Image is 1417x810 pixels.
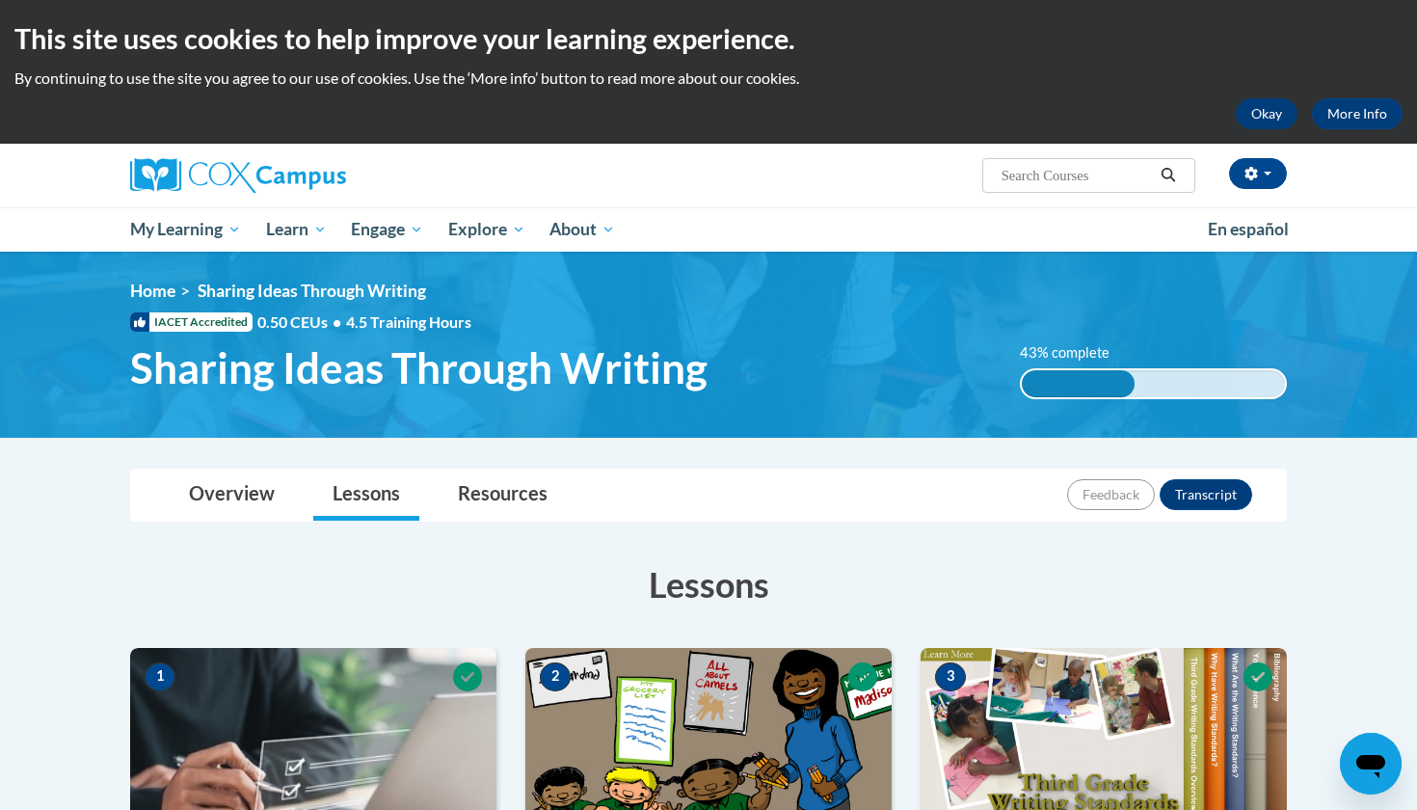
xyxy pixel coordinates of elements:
button: Search [1154,164,1183,187]
span: IACET Accredited [130,312,253,332]
span: Sharing Ideas Through Writing [130,342,708,393]
span: 3 [935,662,966,691]
a: More Info [1312,98,1403,129]
span: Learn [266,218,327,241]
h3: Lessons [130,560,1287,608]
p: By continuing to use the site you agree to our use of cookies. Use the ‘More info’ button to read... [14,67,1403,89]
iframe: Button to launch messaging window [1340,733,1402,795]
span: My Learning [130,218,241,241]
a: Resources [439,470,567,521]
button: Account Settings [1229,158,1287,189]
a: En español [1195,209,1301,250]
button: Transcript [1160,479,1252,510]
a: Cox Campus [130,158,496,193]
a: Home [130,281,175,301]
span: 4.5 Training Hours [346,312,471,331]
span: 0.50 CEUs [257,311,346,333]
a: Engage [338,207,436,252]
button: Feedback [1067,479,1155,510]
a: Overview [170,470,294,521]
span: Sharing Ideas Through Writing [198,281,426,301]
span: About [549,218,615,241]
span: • [333,312,341,331]
input: Search Courses [1000,164,1154,187]
h2: This site uses cookies to help improve your learning experience. [14,19,1403,58]
a: Explore [436,207,538,252]
span: 1 [145,662,175,691]
span: Explore [448,218,525,241]
button: Okay [1236,98,1297,129]
div: Main menu [101,207,1316,252]
div: 43% complete [1022,370,1136,397]
a: About [538,207,628,252]
a: My Learning [118,207,254,252]
span: Engage [351,218,423,241]
a: Learn [254,207,339,252]
a: Lessons [313,470,419,521]
img: Cox Campus [130,158,346,193]
span: 2 [540,662,571,691]
span: En español [1208,219,1289,239]
label: 43% complete [1020,342,1131,364]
